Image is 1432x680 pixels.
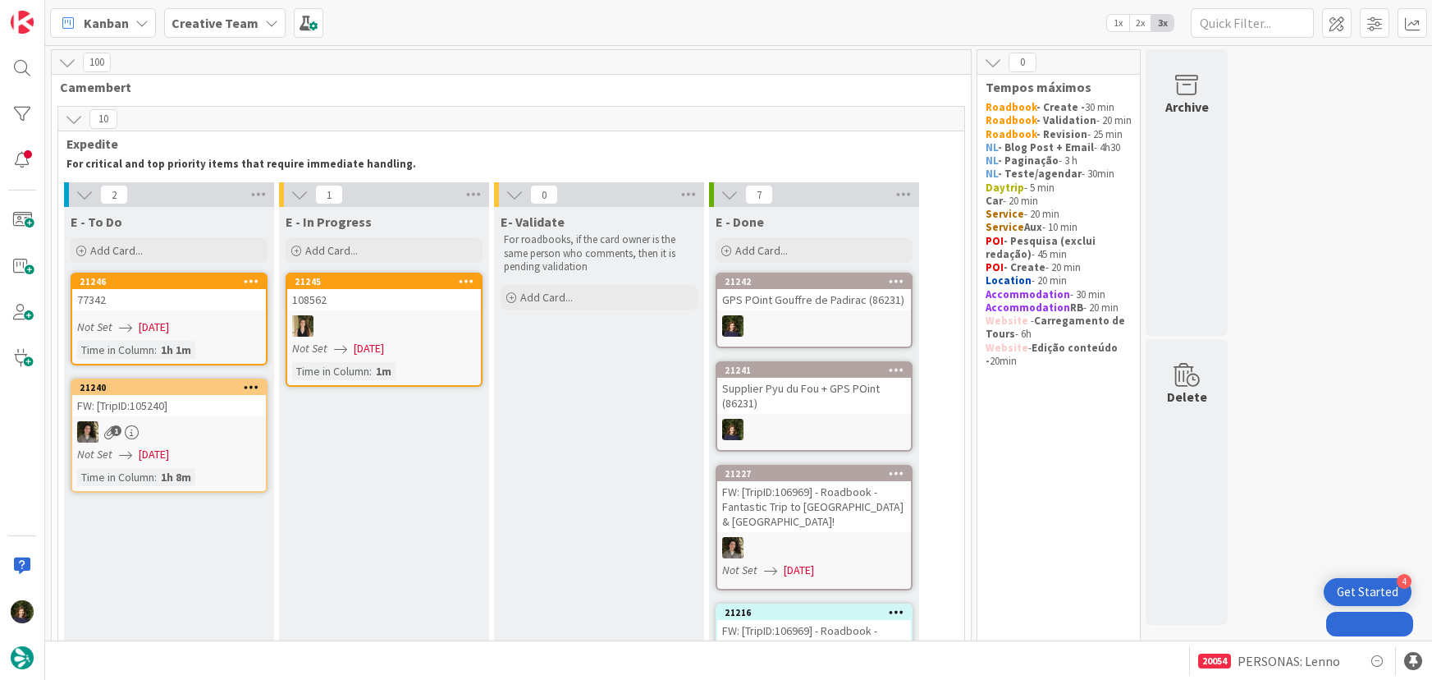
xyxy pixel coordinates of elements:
strong: Service [986,207,1024,221]
div: 4 [1397,574,1411,589]
i: Not Set [292,341,327,356]
span: [DATE] [354,340,384,357]
img: MC [722,419,743,440]
div: MC [717,315,911,337]
p: - 20 min [986,208,1132,221]
strong: - Create [1004,260,1045,274]
div: 21246 [72,274,266,289]
div: 21216 [725,607,911,618]
p: - 20 min [986,114,1132,127]
div: 77342 [72,289,266,310]
div: 1h 8m [157,468,195,486]
strong: Website [986,341,1028,355]
p: - 20 min [986,261,1132,274]
div: 21241Supplier Pyu du Fou + GPS POint (86231) [717,363,911,414]
div: Open Get Started checklist, remaining modules: 4 [1324,578,1411,606]
div: 2124677342 [72,274,266,310]
strong: Roadbook [986,127,1036,141]
div: Supplier Pyu du Fou + GPS POint (86231) [717,378,911,414]
div: MC [717,419,911,440]
span: Camembert [60,79,950,95]
p: - 20 min [986,301,1132,315]
strong: - Revision [1036,127,1087,141]
strong: Roadbook [986,100,1036,114]
strong: Accommodation [986,287,1070,301]
img: avatar [11,646,34,669]
span: : [154,341,157,359]
div: 21246 [80,276,266,287]
p: - 20min [986,342,1132,369]
strong: NL [986,154,998,168]
p: - 4h30 [986,141,1132,154]
span: 10 [89,109,117,129]
div: MS [717,537,911,558]
strong: Edição conteúdo - [986,341,1120,368]
p: - 30 min [986,288,1132,301]
div: 21240FW: [TripID:105240] [72,380,266,416]
strong: Roadbook [986,113,1036,127]
span: Tempos máximos [986,79,1119,95]
div: GPS POint Gouffre de Padirac (86231) [717,289,911,310]
span: 100 [83,53,111,72]
p: - 10 min [986,221,1132,234]
a: 21240FW: [TripID:105240]MSNot Set[DATE]Time in Column:1h 8m [71,379,268,493]
div: 1m [372,362,396,380]
div: 21241 [725,365,911,376]
img: MS [722,537,743,558]
strong: - Teste/agendar [998,167,1082,181]
strong: NL [986,167,998,181]
span: 0 [530,185,558,204]
span: Add Card... [90,243,143,258]
span: 0 [1009,53,1036,72]
div: 21227FW: [TripID:106969] - Roadbook - Fantastic Trip to [GEOGRAPHIC_DATA] & [GEOGRAPHIC_DATA]! [717,466,911,532]
span: [DATE] [139,319,169,336]
span: 2 [100,185,128,204]
div: Delete [1167,387,1207,407]
img: SP [292,315,313,337]
div: MS [72,421,266,443]
span: E - To Do [71,214,122,230]
span: 2x [1129,15,1151,31]
div: 21216FW: [TripID:106969] - Roadbook - Fantastic Trip to [GEOGRAPHIC_DATA] & [GEOGRAPHIC_DATA]! [717,605,911,671]
a: 2124677342Not Set[DATE]Time in Column:1h 1m [71,273,268,365]
strong: - Pesquisa (exclui redação) [986,234,1098,261]
span: 1 [315,185,343,204]
div: 21245 [295,276,481,287]
strong: RB [1070,301,1083,315]
span: 7 [745,185,773,204]
img: Visit kanbanzone.com [11,11,34,34]
i: Not Set [77,319,112,334]
div: 21242 [717,274,911,289]
div: 1h 1m [157,341,195,359]
div: SP [287,315,481,337]
div: 21242 [725,276,911,287]
a: 21242GPS POint Gouffre de Padirac (86231)MC [716,273,913,348]
i: Not Set [722,563,757,577]
strong: For critical and top priority items that require immediate handling. [66,157,416,171]
strong: - Paginação [998,154,1059,168]
div: 21245 [287,274,481,289]
a: 21241Supplier Pyu du Fou + GPS POint (86231)MC [716,361,913,452]
span: Add Card... [305,243,358,258]
span: [DATE] [139,446,169,463]
strong: Car [986,194,1003,208]
strong: Aux [1024,220,1042,234]
p: - 25 min [986,128,1132,141]
div: 21240 [72,380,266,395]
strong: - Validation [1036,113,1096,127]
strong: POI [986,234,1004,248]
strong: Service [986,220,1024,234]
span: : [154,468,157,486]
p: - 30min [986,168,1132,181]
span: E - In Progress [286,214,372,230]
p: - 5 min [986,181,1132,195]
p: - 45 min [986,235,1132,262]
div: 21245108562 [287,274,481,310]
strong: Website [986,314,1028,328]
span: PERSONAS: Lenno [1238,651,1340,671]
span: : [369,362,372,380]
span: [DATE] [784,562,814,579]
span: Add Card... [735,243,788,258]
div: 108562 [287,289,481,310]
span: Kanban [84,13,129,33]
